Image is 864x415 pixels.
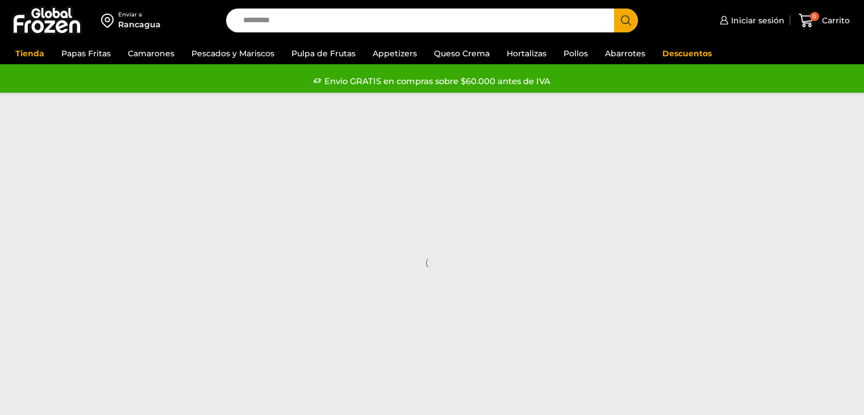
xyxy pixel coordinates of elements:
[717,9,784,32] a: Iniciar sesión
[186,43,280,64] a: Pescados y Mariscos
[118,11,161,19] div: Enviar a
[558,43,594,64] a: Pollos
[599,43,651,64] a: Abarrotes
[10,43,50,64] a: Tienda
[118,19,161,30] div: Rancagua
[657,43,717,64] a: Descuentos
[101,11,118,30] img: address-field-icon.svg
[501,43,552,64] a: Hortalizas
[56,43,116,64] a: Papas Fritas
[796,7,853,34] a: 0 Carrito
[286,43,361,64] a: Pulpa de Frutas
[367,43,423,64] a: Appetizers
[728,15,784,26] span: Iniciar sesión
[428,43,495,64] a: Queso Crema
[810,12,819,21] span: 0
[614,9,638,32] button: Search button
[819,15,850,26] span: Carrito
[122,43,180,64] a: Camarones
